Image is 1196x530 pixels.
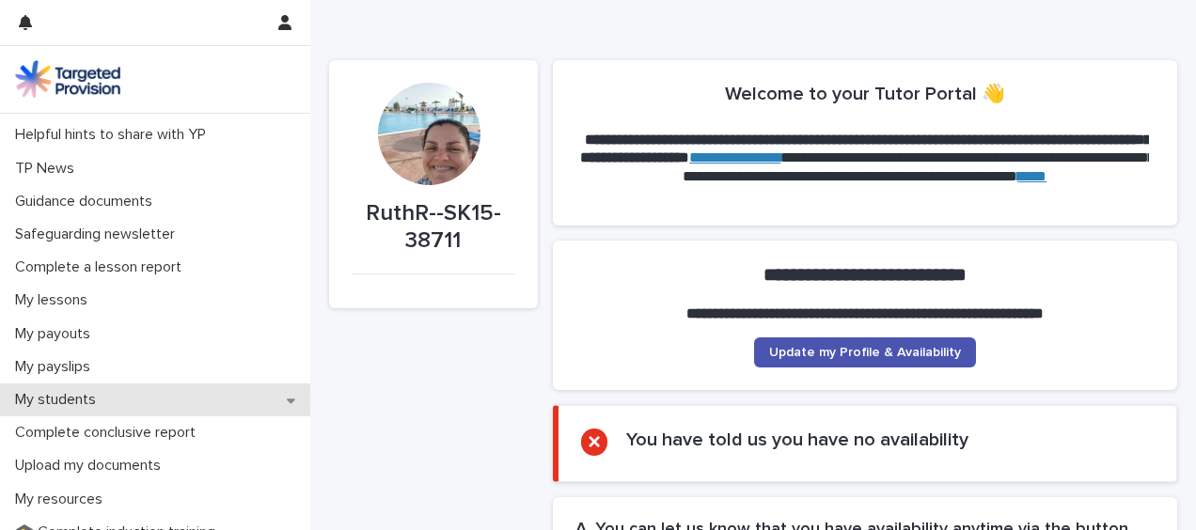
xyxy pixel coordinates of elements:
[8,193,167,210] p: Guidance documents
[352,200,515,255] p: RuthR--SK15-38711
[15,60,120,98] img: M5nRWzHhSzIhMunXDL62
[8,126,221,144] p: Helpful hints to share with YP
[8,325,105,343] p: My payouts
[754,337,976,367] a: Update my Profile & Availability
[725,83,1005,105] h2: Welcome to your Tutor Portal 👋
[8,424,211,442] p: Complete conclusive report
[8,291,102,309] p: My lessons
[8,358,105,376] p: My payslips
[8,160,89,178] p: TP News
[8,391,111,409] p: My students
[8,226,190,243] p: Safeguarding newsletter
[8,258,197,276] p: Complete a lesson report
[8,457,176,475] p: Upload my documents
[626,429,968,451] h2: You have told us you have no availability
[8,491,118,508] p: My resources
[769,346,961,359] span: Update my Profile & Availability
